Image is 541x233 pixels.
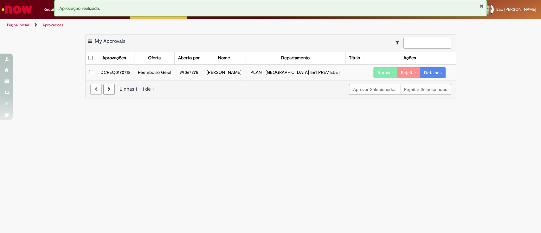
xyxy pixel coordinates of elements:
td: PLANT [GEOGRAPHIC_DATA] 561 PREV ELÉT [245,64,346,81]
a: Detalhes [420,67,446,78]
i: Mostrar filtros para: Suas Solicitações [396,40,402,45]
div: Aberto por [178,55,200,61]
a: Página inicial [7,23,29,28]
span: Aprovação realizada. [59,5,100,11]
div: Ações [403,55,415,61]
td: Reembolso Geral [134,64,175,81]
div: Nome [218,55,230,61]
ul: Trilhas de página [5,19,356,31]
div: Linhas 1 − 1 de 1 [90,86,451,93]
span: Izac [PERSON_NAME] [496,7,536,12]
td: [PERSON_NAME] [203,64,245,81]
div: Título [349,55,360,61]
div: Aprovações [102,55,126,61]
button: Aprovar [373,67,397,78]
img: ServiceNow [1,3,33,16]
td: 99067275 [175,64,203,81]
th: Aprovações [97,52,134,64]
div: Oferta [148,55,161,61]
span: Requisições [43,6,66,13]
span: My Approvals [95,38,125,44]
button: Rejeitar [397,67,420,78]
a: Aprovações [42,23,63,28]
div: Departamento [281,55,310,61]
td: DCREQ0170718 [97,64,134,81]
button: Fechar Notificação [479,3,483,9]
